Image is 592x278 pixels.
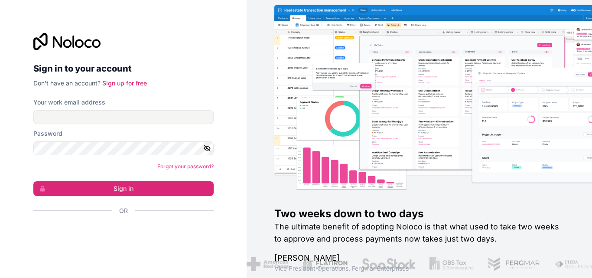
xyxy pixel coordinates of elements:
h1: [PERSON_NAME] [274,252,564,264]
input: Email address [33,110,214,124]
input: Password [33,141,214,155]
a: Sign up for free [102,79,147,87]
span: Don't have an account? [33,79,101,87]
label: Password [33,129,62,138]
h2: The ultimate benefit of adopting Noloco is that what used to take two weeks to approve and proces... [274,221,564,245]
span: Or [119,206,128,215]
label: Your work email address [33,98,105,107]
button: Sign in [33,181,214,196]
h2: Sign in to your account [33,61,214,76]
img: /assets/american-red-cross-BAupjrZR.png [247,257,289,271]
a: Forgot your password? [157,163,214,170]
h1: Two weeks down to two days [274,207,564,221]
h1: Vice President Operations , Fergmar Enterprises [274,264,564,273]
